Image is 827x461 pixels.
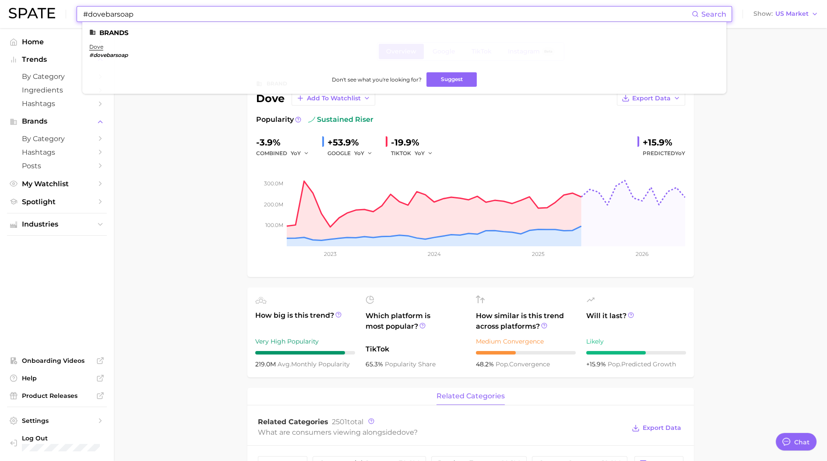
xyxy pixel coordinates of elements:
[366,311,465,340] span: Which platform is most popular?
[586,360,608,368] span: +15.9%
[292,91,375,106] button: Add to Watchlist
[324,251,336,257] tspan: 2023
[476,336,576,347] div: Medium Convergence
[255,351,355,355] div: 9 / 10
[89,52,128,58] em: #dovebarsoap
[7,70,107,83] a: by Category
[22,374,92,382] span: Help
[89,43,103,50] a: dove
[7,354,107,367] a: Onboarding Videos
[7,115,107,128] button: Brands
[617,91,685,106] button: Export Data
[7,35,107,49] a: Home
[9,8,55,18] img: SPATE
[391,148,439,159] div: TIKTOK
[255,360,278,368] span: 219.0m
[476,351,576,355] div: 4 / 10
[436,392,505,400] span: related categories
[308,114,373,125] span: sustained riser
[586,351,686,355] div: 6 / 10
[675,150,685,156] span: YoY
[291,149,301,157] span: YoY
[608,360,621,368] abbr: popularity index
[82,7,692,21] input: Search here for a brand, industry, or ingredient
[532,251,545,257] tspan: 2025
[332,418,347,426] span: 2501
[391,135,439,149] div: -19.9%
[366,344,465,355] span: TikTok
[22,180,92,188] span: My Watchlist
[89,29,719,36] li: Brands
[256,148,315,159] div: combined
[308,116,315,123] img: sustained riser
[7,177,107,191] a: My Watchlist
[22,148,92,156] span: Hashtags
[256,91,375,106] div: dove
[327,148,379,159] div: GOOGLE
[476,311,576,332] span: How similar is this trend across platforms?
[22,117,92,125] span: Brands
[255,336,355,347] div: Very High Popularity
[256,135,315,149] div: -3.9%
[415,148,433,159] button: YoY
[7,195,107,209] a: Spotlight
[22,38,92,46] span: Home
[22,86,92,94] span: Ingredients
[7,145,107,159] a: Hashtags
[22,72,92,81] span: by Category
[327,135,379,149] div: +53.9%
[7,159,107,173] a: Posts
[397,428,414,436] span: dove
[354,149,364,157] span: YoY
[636,251,648,257] tspan: 2026
[632,95,671,102] span: Export Data
[258,418,328,426] span: Related Categories
[775,11,809,16] span: US Market
[630,422,683,434] button: Export Data
[332,418,363,426] span: total
[7,53,107,66] button: Trends
[22,357,92,365] span: Onboarding Videos
[7,83,107,97] a: Ingredients
[586,311,686,332] span: Will it last?
[7,432,107,454] a: Log out. Currently logged in with e-mail kerianne.adler@unilever.com.
[307,95,361,102] span: Add to Watchlist
[643,135,685,149] div: +15.9%
[643,424,681,432] span: Export Data
[496,360,550,368] span: convergence
[22,135,92,143] span: by Category
[751,8,820,20] button: ShowUS Market
[496,360,509,368] abbr: popularity index
[22,392,92,400] span: Product Releases
[258,426,626,438] div: What are consumers viewing alongside ?
[22,417,92,425] span: Settings
[22,56,92,64] span: Trends
[415,149,425,157] span: YoY
[291,148,310,159] button: YoY
[331,76,421,83] span: Don't see what you're looking for?
[701,10,726,18] span: Search
[255,310,355,332] span: How big is this trend?
[22,99,92,108] span: Hashtags
[22,220,92,228] span: Industries
[256,114,294,125] span: Popularity
[7,218,107,231] button: Industries
[586,336,686,347] div: Likely
[7,389,107,402] a: Product Releases
[22,434,111,442] span: Log Out
[7,132,107,145] a: by Category
[7,372,107,385] a: Help
[643,148,685,159] span: Predicted
[278,360,291,368] abbr: average
[354,148,373,159] button: YoY
[22,198,92,206] span: Spotlight
[366,360,385,368] span: 65.3%
[278,360,350,368] span: monthly popularity
[427,251,440,257] tspan: 2024
[426,72,477,87] button: Suggest
[476,360,496,368] span: 48.2%
[7,97,107,110] a: Hashtags
[385,360,436,368] span: popularity share
[22,162,92,170] span: Posts
[7,414,107,427] a: Settings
